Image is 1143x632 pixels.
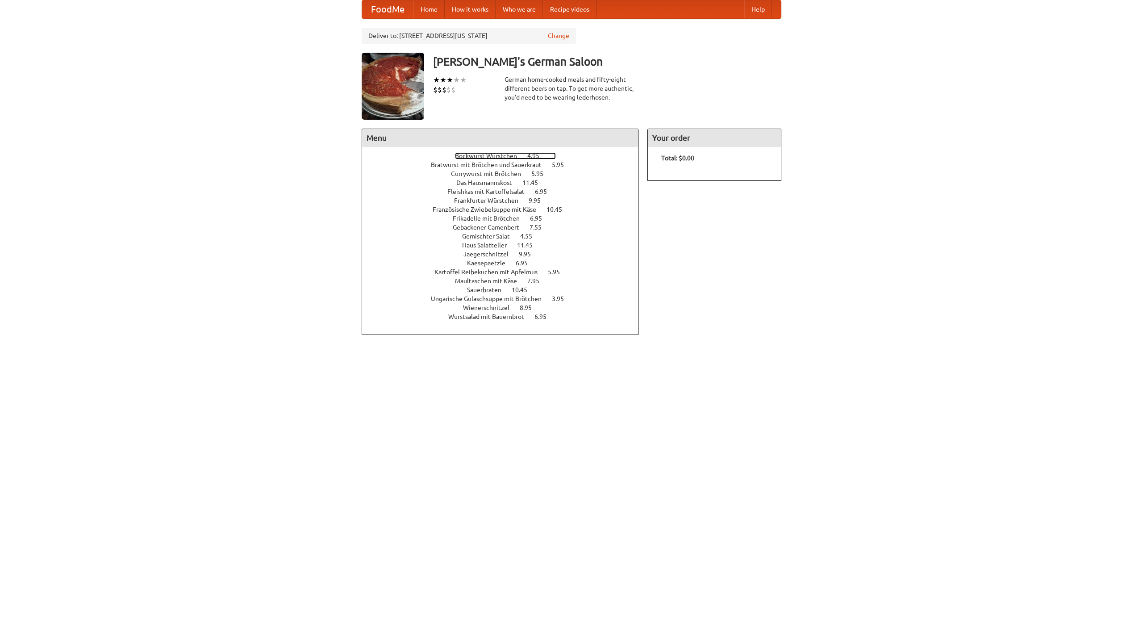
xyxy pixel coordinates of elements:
[455,277,526,285] span: Maultaschen mit Käse
[453,215,559,222] a: Frikadelle mit Brötchen 6.95
[661,155,694,162] b: Total: $0.00
[530,215,551,222] span: 6.95
[522,179,547,186] span: 11.45
[527,277,548,285] span: 7.95
[434,268,546,276] span: Kartoffel Reibekuchen mit Apfelmus
[462,242,549,249] a: Haus Salatteller 11.45
[438,85,442,95] li: $
[433,85,438,95] li: $
[451,85,455,95] li: $
[462,233,549,240] a: Gemischter Salat 4.55
[442,85,446,95] li: $
[453,224,528,231] span: Gebackener Camenbert
[462,242,516,249] span: Haus Salatteller
[520,233,541,240] span: 4.55
[548,268,569,276] span: 5.95
[520,304,541,311] span: 8.95
[448,313,533,320] span: Wurstsalad mit Bauernbrot
[543,0,597,18] a: Recipe videos
[431,161,551,168] span: Bratwurst mit Brötchen und Sauerkraut
[548,31,569,40] a: Change
[433,75,440,85] li: ★
[445,0,496,18] a: How it works
[454,197,557,204] a: Frankfurter Würstchen 9.95
[529,197,550,204] span: 9.95
[448,313,563,320] a: Wurstsalad mit Bauernbrot 6.95
[454,197,527,204] span: Frankfurter Würstchen
[462,233,519,240] span: Gemischter Salat
[535,188,556,195] span: 6.95
[433,206,579,213] a: Französische Zwiebelsuppe mit Käse 10.45
[447,188,534,195] span: Fleishkas mit Kartoffelsalat
[446,75,453,85] li: ★
[447,188,563,195] a: Fleishkas mit Kartoffelsalat 6.95
[552,161,573,168] span: 5.95
[463,251,547,258] a: Jaegerschnitzel 9.95
[467,286,544,293] a: Sauerbraten 10.45
[453,75,460,85] li: ★
[648,129,781,147] h4: Your order
[362,129,638,147] h4: Menu
[463,304,518,311] span: Wienerschnitzel
[530,224,551,231] span: 7.55
[455,152,526,159] span: Bockwurst Würstchen
[433,206,545,213] span: Französische Zwiebelsuppe mit Käse
[519,251,540,258] span: 9.95
[453,224,558,231] a: Gebackener Camenbert 7.55
[516,259,537,267] span: 6.95
[463,304,548,311] a: Wienerschnitzel 8.95
[456,179,521,186] span: Das Hausmannskost
[517,242,542,249] span: 11.45
[534,313,555,320] span: 6.95
[413,0,445,18] a: Home
[440,75,446,85] li: ★
[456,179,555,186] a: Das Hausmannskost 11.45
[362,0,413,18] a: FoodMe
[431,161,580,168] a: Bratwurst mit Brötchen und Sauerkraut 5.95
[527,152,548,159] span: 4.95
[451,170,530,177] span: Currywurst mit Brötchen
[467,259,544,267] a: Kaesepaetzle 6.95
[496,0,543,18] a: Who we are
[531,170,552,177] span: 5.95
[431,295,580,302] a: Ungarische Gulaschsuppe mit Brötchen 3.95
[467,286,510,293] span: Sauerbraten
[744,0,772,18] a: Help
[434,268,576,276] a: Kartoffel Reibekuchen mit Apfelmus 5.95
[552,295,573,302] span: 3.95
[546,206,571,213] span: 10.45
[455,152,556,159] a: Bockwurst Würstchen 4.95
[433,53,781,71] h3: [PERSON_NAME]'s German Saloon
[505,75,638,102] div: German home-cooked meals and fifty-eight different beers on tap. To get more authentic, you'd nee...
[362,28,576,44] div: Deliver to: [STREET_ADDRESS][US_STATE]
[451,170,560,177] a: Currywurst mit Brötchen 5.95
[362,53,424,120] img: angular.jpg
[455,277,556,285] a: Maultaschen mit Käse 7.95
[431,295,551,302] span: Ungarische Gulaschsuppe mit Brötchen
[463,251,517,258] span: Jaegerschnitzel
[460,75,467,85] li: ★
[446,85,451,95] li: $
[467,259,514,267] span: Kaesepaetzle
[512,286,536,293] span: 10.45
[453,215,529,222] span: Frikadelle mit Brötchen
